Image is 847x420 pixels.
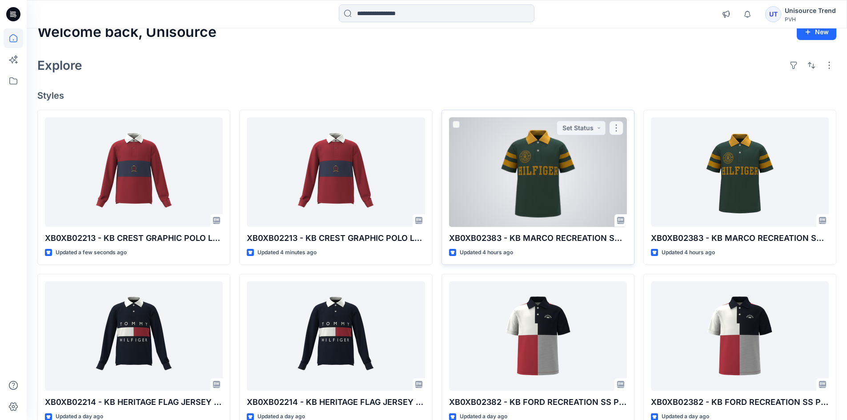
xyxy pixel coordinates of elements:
div: UT [765,6,781,22]
a: XB0XB02382 - KB FORD RECREATION SS POLO_proto [651,281,829,391]
p: Updated a few seconds ago [56,248,127,257]
p: XB0XB02213 - KB CREST GRAPHIC POLO LS_proto [247,232,425,244]
p: XB0XB02383 - KB MARCO RECREATION SS POLO_proto [651,232,829,244]
p: XB0XB02213 - KB CREST GRAPHIC POLO LS_proto [45,232,223,244]
p: Updated 4 hours ago [460,248,513,257]
h2: Welcome back, Unisource [37,24,217,40]
a: XB0XB02213 - KB CREST GRAPHIC POLO LS_proto [45,117,223,227]
a: XB0XB02382 - KB FORD RECREATION SS POLO_proto [449,281,627,391]
p: XB0XB02214 - KB HERITAGE FLAG JERSEY POLO LS_proto [45,396,223,408]
p: XB0XB02382 - KB FORD RECREATION SS POLO_proto [651,396,829,408]
a: XB0XB02214 - KB HERITAGE FLAG JERSEY POLO LS_proto [247,281,425,391]
a: XB0XB02383 - KB MARCO RECREATION SS POLO_proto [651,117,829,227]
h4: Styles [37,90,836,101]
h2: Explore [37,58,82,72]
button: New [797,24,836,40]
a: XB0XB02213 - KB CREST GRAPHIC POLO LS_proto [247,117,425,227]
p: Updated 4 hours ago [662,248,715,257]
p: XB0XB02383 - KB MARCO RECREATION SS POLO_proto [449,232,627,244]
a: XB0XB02383 - KB MARCO RECREATION SS POLO_proto [449,117,627,227]
p: XB0XB02382 - KB FORD RECREATION SS POLO_proto [449,396,627,408]
p: Updated 4 minutes ago [257,248,317,257]
a: XB0XB02214 - KB HERITAGE FLAG JERSEY POLO LS_proto [45,281,223,391]
p: XB0XB02214 - KB HERITAGE FLAG JERSEY POLO LS_proto [247,396,425,408]
div: PVH [785,16,836,23]
div: Unisource Trend [785,5,836,16]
